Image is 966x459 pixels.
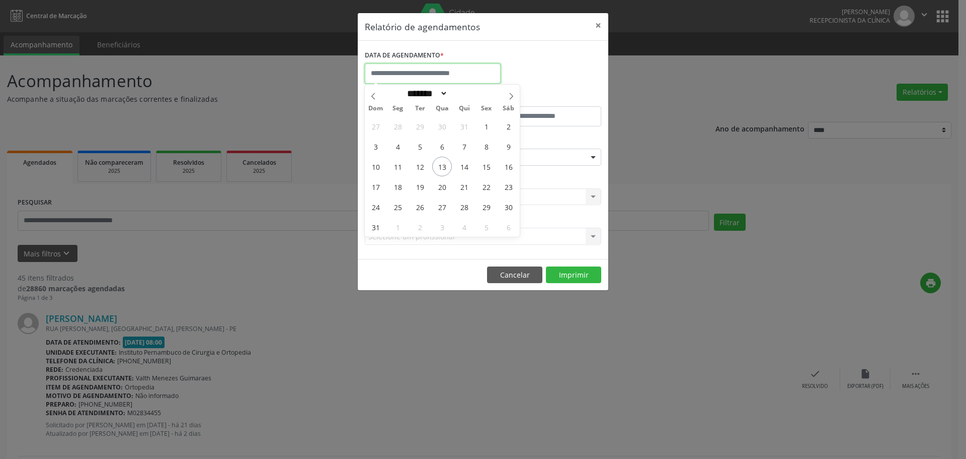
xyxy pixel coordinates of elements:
span: Agosto 24, 2025 [366,197,385,217]
span: Agosto 31, 2025 [366,217,385,237]
span: Setembro 6, 2025 [499,217,518,237]
span: Julho 29, 2025 [410,116,430,136]
span: Sex [475,105,498,112]
span: Agosto 3, 2025 [366,137,385,156]
span: Julho 30, 2025 [432,116,452,136]
span: Setembro 5, 2025 [476,217,496,237]
span: Agosto 23, 2025 [499,177,518,196]
span: Setembro 3, 2025 [432,217,452,237]
span: Agosto 18, 2025 [388,177,408,196]
span: Agosto 13, 2025 [432,157,452,176]
span: Agosto 30, 2025 [499,197,518,217]
span: Agosto 21, 2025 [454,177,474,196]
span: Agosto 7, 2025 [454,137,474,156]
label: ATÉ [486,91,601,106]
span: Agosto 25, 2025 [388,197,408,217]
span: Qui [453,105,475,112]
span: Agosto 17, 2025 [366,177,385,196]
span: Agosto 10, 2025 [366,157,385,176]
span: Julho 31, 2025 [454,116,474,136]
span: Agosto 16, 2025 [499,157,518,176]
h5: Relatório de agendamentos [365,20,480,33]
span: Agosto 2, 2025 [499,116,518,136]
span: Agosto 9, 2025 [499,137,518,156]
button: Close [588,13,608,38]
button: Cancelar [487,267,542,284]
span: Setembro 2, 2025 [410,217,430,237]
span: Qua [431,105,453,112]
span: Julho 27, 2025 [366,116,385,136]
span: Agosto 11, 2025 [388,157,408,176]
span: Agosto 5, 2025 [410,137,430,156]
span: Agosto 22, 2025 [476,177,496,196]
span: Agosto 27, 2025 [432,197,452,217]
span: Dom [365,105,387,112]
span: Agosto 6, 2025 [432,137,452,156]
span: Sáb [498,105,520,112]
span: Julho 28, 2025 [388,116,408,136]
span: Agosto 15, 2025 [476,157,496,176]
span: Agosto 8, 2025 [476,137,496,156]
span: Ter [409,105,431,112]
span: Agosto 14, 2025 [454,157,474,176]
span: Agosto 26, 2025 [410,197,430,217]
span: Agosto 1, 2025 [476,116,496,136]
span: Agosto 12, 2025 [410,157,430,176]
span: Setembro 4, 2025 [454,217,474,237]
select: Month [404,88,448,99]
span: Agosto 19, 2025 [410,177,430,196]
span: Agosto 29, 2025 [476,197,496,217]
input: Year [448,88,481,99]
span: Setembro 1, 2025 [388,217,408,237]
label: DATA DE AGENDAMENTO [365,48,444,63]
span: Agosto 20, 2025 [432,177,452,196]
button: Imprimir [546,267,601,284]
span: Seg [387,105,409,112]
span: Agosto 28, 2025 [454,197,474,217]
span: Agosto 4, 2025 [388,137,408,156]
